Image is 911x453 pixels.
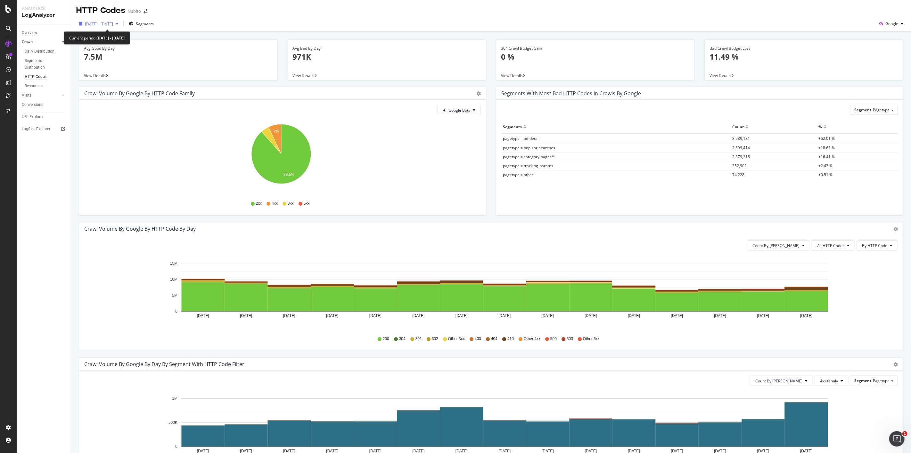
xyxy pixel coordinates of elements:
[432,336,438,342] span: 302
[732,145,750,150] span: 2,699,414
[818,172,833,177] span: +0.51 %
[818,136,835,141] span: +62.01 %
[893,362,898,367] div: gear
[857,240,898,251] button: By HTTP Code
[22,92,60,99] a: Visits
[415,336,422,342] span: 301
[732,136,750,141] span: 8,989,181
[175,445,177,449] text: 0
[170,261,177,266] text: 15M
[413,313,425,318] text: [DATE]
[455,313,468,318] text: [DATE]
[862,243,887,248] span: By HTTP Code
[491,336,497,342] span: 404
[501,46,690,51] div: 304 Crawl Budget Gain
[877,19,906,29] button: Google
[800,313,812,318] text: [DATE]
[84,256,893,330] svg: A chart.
[136,21,154,27] span: Segments
[583,336,600,342] span: Other 5xx
[818,163,833,168] span: +2.43 %
[25,83,42,90] div: Resources
[750,376,813,386] button: Count By [PERSON_NAME]
[369,313,382,318] text: [DATE]
[732,122,744,132] div: Count
[499,313,511,318] text: [DATE]
[22,39,33,46] div: Crawls
[817,243,844,248] span: All HTTP Codes
[172,397,177,401] text: 1M
[25,83,66,90] a: Resources
[818,122,822,132] div: %
[170,277,177,282] text: 10M
[399,336,406,342] span: 304
[476,91,481,96] div: gear
[567,336,573,342] span: 503
[292,73,314,78] span: View Details
[22,114,66,120] a: URL Explorer
[25,48,66,55] a: Daily Distribution
[22,92,31,99] div: Visits
[197,313,209,318] text: [DATE]
[84,90,195,97] div: Crawl Volume by google by HTTP Code Family
[501,51,690,62] p: 0 %
[503,145,555,150] span: pagetype = popular-searches
[25,73,46,80] div: HTTP Codes
[22,126,50,132] div: Logfiles Explorer
[893,227,898,231] div: gear
[747,240,810,251] button: Count By [PERSON_NAME]
[84,73,106,78] span: View Details
[69,34,125,42] div: Current period:
[585,313,597,318] text: [DATE]
[503,136,539,141] span: pagetype = ad-detail
[256,201,262,206] span: 2xx
[818,145,835,150] span: +18.62 %
[507,336,514,342] span: 410
[25,48,54,55] div: Daily Distribution
[854,378,871,383] span: Segment
[671,313,683,318] text: [DATE]
[175,309,177,314] text: 0
[22,101,66,108] a: Conversions
[84,120,478,195] div: A chart.
[443,107,470,113] span: All Google Bots
[812,240,855,251] button: All HTTP Codes
[172,293,177,298] text: 5M
[272,201,278,206] span: 4xx
[503,163,553,168] span: pagetype = tracking-params
[815,376,849,386] button: 4xx family
[873,378,890,383] span: Pagetype
[22,12,66,19] div: LogAnalyzer
[503,172,533,177] span: pagetype = other
[25,57,66,71] a: Segments Distribution
[283,172,294,177] text: 88.5%
[22,101,43,108] div: Conversions
[885,21,898,26] span: Google
[326,313,338,318] text: [DATE]
[84,361,244,367] div: Crawl Volume by google by Day by Segment with HTTP Code Filter
[755,378,802,384] span: Count By Day
[240,313,252,318] text: [DATE]
[76,19,121,29] button: [DATE] - [DATE]
[25,57,60,71] div: Segments Distribution
[84,51,273,62] p: 7.5M
[273,129,279,133] text: 7%
[292,46,481,51] div: Avg Bad By Day
[22,5,66,12] div: Analytics
[501,73,523,78] span: View Details
[818,154,835,159] span: +16.41 %
[524,336,540,342] span: Other 4xx
[542,313,554,318] text: [DATE]
[714,313,726,318] text: [DATE]
[820,378,838,384] span: 4xx family
[383,336,389,342] span: 200
[732,163,747,168] span: 352,902
[22,30,37,36] div: Overview
[76,5,126,16] div: HTTP Codes
[710,51,898,62] p: 11.49 %
[128,8,141,14] div: Subito
[25,73,66,80] a: HTTP Codes
[752,243,800,248] span: Count By Day
[448,336,465,342] span: Other 3xx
